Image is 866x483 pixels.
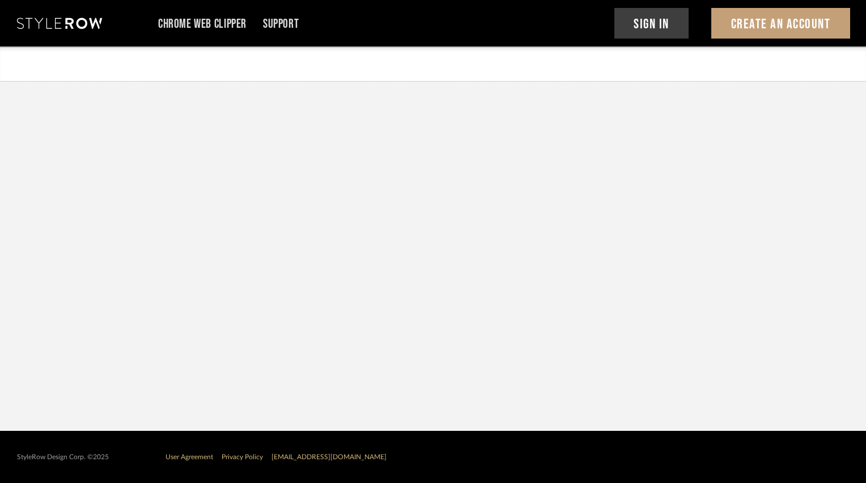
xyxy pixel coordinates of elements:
[17,453,109,461] div: StyleRow Design Corp. ©2025
[614,8,689,39] button: Sign In
[711,8,850,39] button: Create An Account
[222,454,263,460] a: Privacy Policy
[158,19,247,29] a: Chrome Web Clipper
[165,454,213,460] a: User Agreement
[263,19,299,29] a: Support
[271,454,387,460] a: [EMAIL_ADDRESS][DOMAIN_NAME]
